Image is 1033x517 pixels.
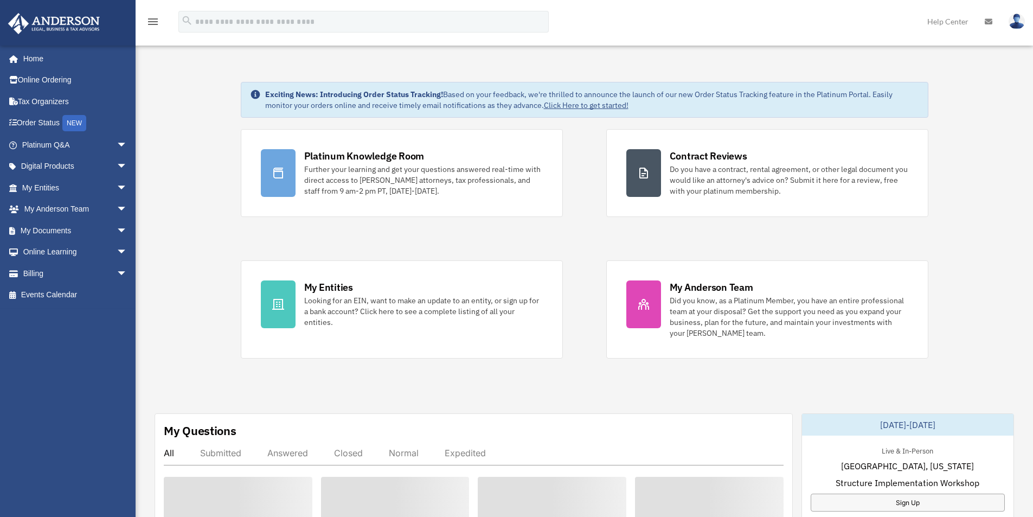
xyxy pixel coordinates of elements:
[811,494,1005,512] a: Sign Up
[267,448,308,458] div: Answered
[873,444,942,456] div: Live & In-Person
[117,134,138,156] span: arrow_drop_down
[8,156,144,177] a: Digital Productsarrow_drop_down
[5,13,103,34] img: Anderson Advisors Platinum Portal
[389,448,419,458] div: Normal
[304,280,353,294] div: My Entities
[802,414,1013,436] div: [DATE]-[DATE]
[670,295,908,339] div: Did you know, as a Platinum Member, you have an entire professional team at your disposal? Get th...
[304,149,425,163] div: Platinum Knowledge Room
[265,90,443,99] strong: Exciting News: Introducing Order Status Tracking!
[445,448,486,458] div: Expedited
[670,164,908,196] div: Do you have a contract, rental agreement, or other legal document you would like an attorney's ad...
[8,241,144,263] a: Online Learningarrow_drop_down
[8,263,144,284] a: Billingarrow_drop_down
[117,199,138,221] span: arrow_drop_down
[670,149,747,163] div: Contract Reviews
[8,220,144,241] a: My Documentsarrow_drop_down
[8,112,144,135] a: Order StatusNEW
[200,448,241,458] div: Submitted
[841,459,974,473] span: [GEOGRAPHIC_DATA], [US_STATE]
[146,19,159,28] a: menu
[334,448,363,458] div: Closed
[117,220,138,242] span: arrow_drop_down
[8,199,144,220] a: My Anderson Teamarrow_drop_down
[164,448,174,458] div: All
[164,423,236,439] div: My Questions
[265,89,919,111] div: Based on your feedback, we're thrilled to announce the launch of our new Order Status Tracking fe...
[241,129,563,217] a: Platinum Knowledge Room Further your learning and get your questions answered real-time with dire...
[8,134,144,156] a: Platinum Q&Aarrow_drop_down
[836,476,979,489] span: Structure Implementation Workshop
[544,100,628,110] a: Click Here to get started!
[8,69,144,91] a: Online Ordering
[117,156,138,178] span: arrow_drop_down
[8,177,144,199] a: My Entitiesarrow_drop_down
[304,295,543,328] div: Looking for an EIN, want to make an update to an entity, or sign up for a bank account? Click her...
[62,115,86,131] div: NEW
[670,280,753,294] div: My Anderson Team
[8,48,138,69] a: Home
[304,164,543,196] div: Further your learning and get your questions answered real-time with direct access to [PERSON_NAM...
[146,15,159,28] i: menu
[181,15,193,27] i: search
[8,91,144,112] a: Tax Organizers
[117,263,138,285] span: arrow_drop_down
[606,260,928,359] a: My Anderson Team Did you know, as a Platinum Member, you have an entire professional team at your...
[606,129,928,217] a: Contract Reviews Do you have a contract, rental agreement, or other legal document you would like...
[1009,14,1025,29] img: User Pic
[117,177,138,199] span: arrow_drop_down
[241,260,563,359] a: My Entities Looking for an EIN, want to make an update to an entity, or sign up for a bank accoun...
[117,241,138,264] span: arrow_drop_down
[8,284,144,306] a: Events Calendar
